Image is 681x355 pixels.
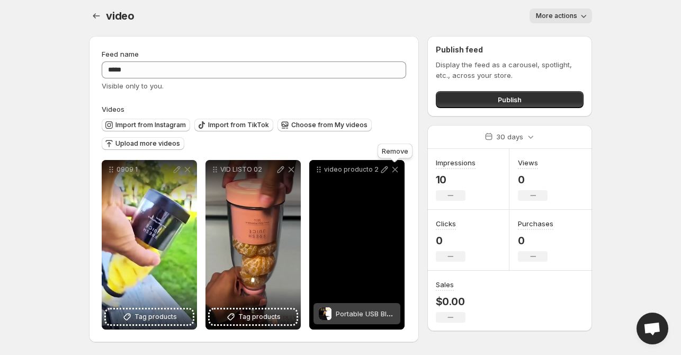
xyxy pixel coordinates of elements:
span: Visible only to you. [102,82,164,90]
span: Videos [102,105,124,113]
h3: Purchases [518,218,553,229]
div: 0909 1Tag products [102,160,197,330]
button: Choose from My videos [277,119,372,131]
button: Import from TikTok [194,119,273,131]
p: $0.00 [436,295,465,308]
p: video producto 2 [324,165,379,174]
div: video producto 2Portable USB Blender – 380ml Personal Mixer with high-quality Cup and Wireless Ch... [309,160,405,330]
div: Open chat [637,313,668,344]
button: More actions [530,8,592,23]
button: Settings [89,8,104,23]
p: 10 [436,173,476,186]
span: Import from Instagram [115,121,186,129]
span: Publish [498,94,522,105]
p: 0 [518,234,553,247]
h3: Views [518,157,538,168]
span: Feed name [102,50,139,58]
span: Choose from My videos [291,121,368,129]
p: 0909 1 [117,165,172,174]
div: VID LISTO 02Tag products [205,160,301,330]
button: Tag products [106,309,193,324]
button: Publish [436,91,584,108]
span: More actions [536,12,577,20]
img: Portable USB Blender – 380ml Personal Mixer with high-quality Cup and Wireless Charging directly ... [319,307,331,320]
span: Upload more videos [115,139,180,148]
span: Tag products [238,312,281,322]
button: Upload more videos [102,137,184,150]
h3: Impressions [436,157,476,168]
p: 30 days [496,131,523,142]
h3: Sales [436,279,454,290]
h3: Clicks [436,218,456,229]
p: 0 [436,234,465,247]
button: Tag products [210,309,297,324]
span: Tag products [135,312,177,322]
span: Import from TikTok [208,121,269,129]
p: 0 [518,173,548,186]
button: Import from Instagram [102,119,190,131]
span: video [106,10,135,22]
h2: Publish feed [436,45,584,55]
p: VID LISTO 02 [220,165,275,174]
p: Display the feed as a carousel, spotlight, etc., across your store. [436,59,584,81]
